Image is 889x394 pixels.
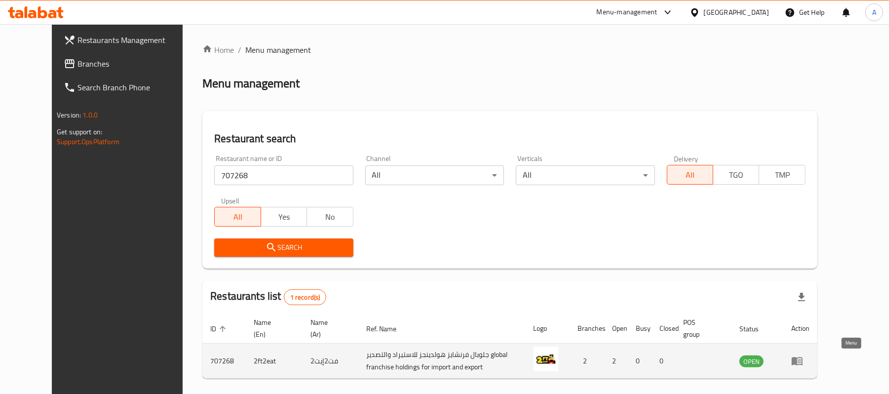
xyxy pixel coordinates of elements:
[202,44,234,56] a: Home
[57,125,102,138] span: Get support on:
[265,210,303,224] span: Yes
[311,210,349,224] span: No
[214,207,261,227] button: All
[628,344,652,379] td: 0
[597,6,657,18] div: Menu-management
[628,314,652,344] th: Busy
[652,344,676,379] td: 0
[202,76,300,91] h2: Menu management
[77,81,193,93] span: Search Branch Phone
[210,323,229,335] span: ID
[202,344,246,379] td: 707268
[221,197,239,204] label: Upsell
[210,289,326,305] h2: Restaurants list
[366,323,409,335] span: Ref. Name
[307,207,353,227] button: No
[238,44,241,56] li: /
[56,76,200,99] a: Search Branch Phone
[303,344,358,379] td: 2فت2إيت
[759,165,805,185] button: TMP
[77,34,193,46] span: Restaurants Management
[56,28,200,52] a: Restaurants Management
[739,323,772,335] span: Status
[57,135,119,148] a: Support.OpsPlatform
[284,289,327,305] div: Total records count
[674,155,698,162] label: Delivery
[739,356,764,367] span: OPEN
[254,316,291,340] span: Name (En)
[219,210,257,224] span: All
[202,44,817,56] nav: breadcrumb
[222,241,345,254] span: Search
[570,344,605,379] td: 2
[717,168,755,182] span: TGO
[57,109,81,121] span: Version:
[763,168,801,182] span: TMP
[526,314,570,344] th: Logo
[82,109,98,121] span: 1.0.0
[605,314,628,344] th: Open
[261,207,307,227] button: Yes
[872,7,876,18] span: A
[214,131,806,146] h2: Restaurant search
[202,314,817,379] table: enhanced table
[671,168,709,182] span: All
[245,44,311,56] span: Menu management
[246,344,303,379] td: 2ft2eat
[704,7,769,18] div: [GEOGRAPHIC_DATA]
[358,344,525,379] td: جلوبال فرنشايز هولدينجز للاستيراد والتصدير global franchise holdings for import and export
[365,165,504,185] div: All
[77,58,193,70] span: Branches
[605,344,628,379] td: 2
[284,293,326,302] span: 1 record(s)
[534,347,558,371] img: 2ft2eat
[214,238,353,257] button: Search
[56,52,200,76] a: Branches
[570,314,605,344] th: Branches
[684,316,720,340] span: POS group
[667,165,713,185] button: All
[713,165,759,185] button: TGO
[516,165,655,185] div: All
[214,165,353,185] input: Search for restaurant name or ID..
[652,314,676,344] th: Closed
[783,314,817,344] th: Action
[790,285,813,309] div: Export file
[310,316,347,340] span: Name (Ar)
